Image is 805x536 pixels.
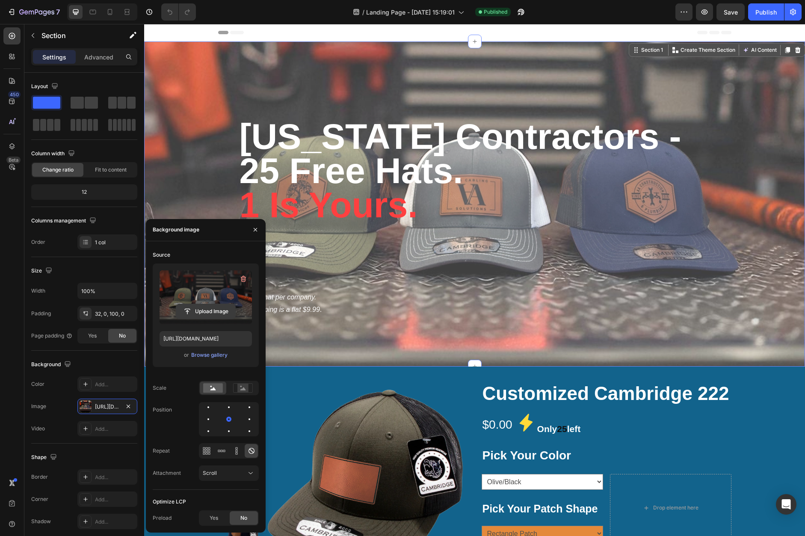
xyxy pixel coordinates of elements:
[755,8,777,17] div: Publish
[41,30,112,41] p: Section
[78,283,137,299] input: Auto
[191,351,228,359] button: Browse gallery
[31,495,48,503] div: Corner
[160,331,252,346] input: https://example.com/image.jpg
[95,496,135,503] div: Add...
[153,251,170,259] div: Source
[31,81,60,92] div: Layout
[95,310,135,318] div: 32, 0, 100, 0
[31,287,45,295] div: Width
[119,332,126,340] span: No
[153,384,166,392] div: Scale
[31,148,77,160] div: Column width
[31,215,98,227] div: Columns management
[153,469,181,477] div: Attachment
[509,480,554,487] div: Drop element here
[153,447,170,455] div: Repeat
[748,3,784,21] button: Publish
[153,406,172,414] div: Position
[337,389,369,412] div: $0.00
[88,332,97,340] span: Yes
[337,356,587,382] h2: Customized Cambridge 222
[176,304,236,319] button: Upload Image
[210,514,218,522] span: Yes
[191,351,228,359] div: Browse gallery
[42,53,66,62] p: Settings
[413,400,423,410] span: 25
[153,498,186,506] div: Optimize LCP
[33,186,136,198] div: 12
[31,359,73,370] div: Background
[338,421,586,442] p: Pick Your Color
[95,403,120,411] div: [URL][DOMAIN_NAME]
[95,166,127,174] span: Fit to content
[153,226,199,234] div: Background image
[95,239,135,246] div: 1 col
[31,332,73,340] div: Page padding
[95,381,135,388] div: Add...
[31,518,51,525] div: Shadow
[338,475,458,495] p: Pick Your Patch Shape
[240,514,247,522] span: No
[6,157,21,163] div: Beta
[31,473,48,481] div: Border
[393,397,437,413] p: Only left
[56,7,60,17] p: 7
[95,474,135,481] div: Add...
[3,3,64,21] button: 7
[203,470,217,476] span: Scroll
[42,166,74,174] span: Change ratio
[31,403,46,410] div: Image
[31,380,44,388] div: Color
[161,3,196,21] div: Undo/Redo
[776,494,796,515] div: Open Intercom Messenger
[95,518,135,526] div: Add...
[366,8,455,17] span: Landing Page - [DATE] 15:19:01
[484,8,507,16] span: Published
[31,310,51,317] div: Padding
[724,9,738,16] span: Save
[31,425,45,432] div: Video
[31,452,59,463] div: Shape
[716,3,745,21] button: Save
[84,53,113,62] p: Advanced
[362,8,364,17] span: /
[184,350,189,360] span: or
[144,24,805,536] iframe: Design area
[95,425,135,433] div: Add...
[31,238,45,246] div: Order
[153,514,172,522] div: Preload
[8,91,21,98] div: 450
[199,465,259,481] button: Scroll
[31,265,54,277] div: Size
